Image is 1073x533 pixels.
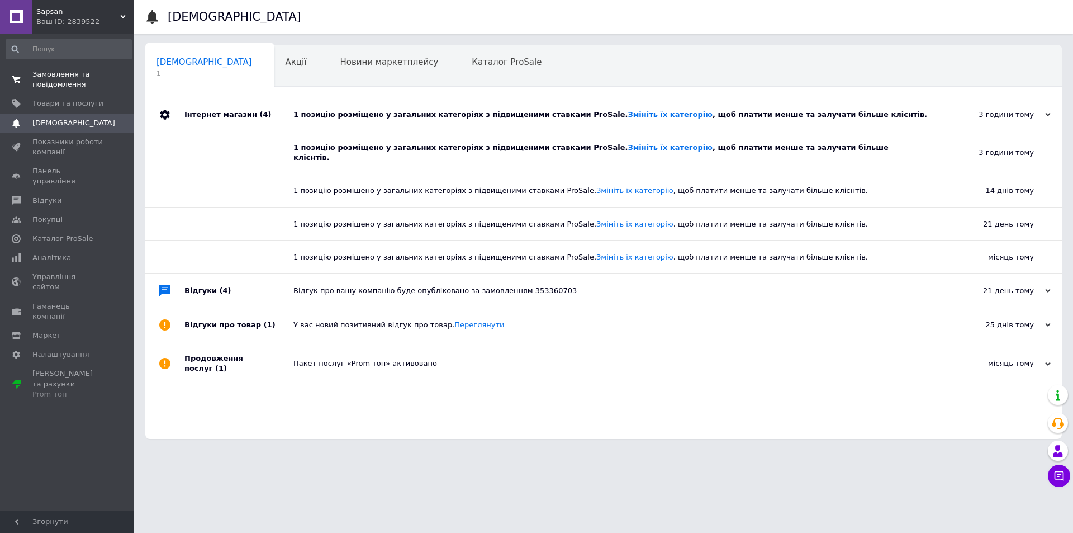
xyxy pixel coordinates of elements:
a: Змініть їх категорію [628,110,712,119]
div: Інтернет магазин [184,98,293,131]
span: [DEMOGRAPHIC_DATA] [32,118,115,128]
div: місяць тому [939,359,1051,369]
div: 1 позицію розміщено у загальних категоріях з підвищеними ставками ProSale. , щоб платити менше та... [293,143,922,163]
a: Переглянути [454,320,504,329]
span: Новини маркетплейсу [340,57,438,67]
input: Пошук [6,39,132,59]
a: Змініть їх категорію [596,186,673,195]
span: Налаштування [32,350,89,360]
div: Пакет послуг «Prom топ» активовано [293,359,939,369]
div: Відгуки про товар [184,308,293,342]
div: Відгуки [184,274,293,308]
span: (1) [264,320,276,329]
span: Гаманець компанії [32,301,103,322]
div: 3 години тому [939,110,1051,120]
div: 1 позицію розміщено у загальних категоріях з підвищеними ставками ProSale. , щоб платити менше та... [293,252,922,262]
div: 1 позицію розміщено у загальних категоріях з підвищеними ставками ProSale. , щоб платити менше та... [293,219,922,229]
span: Каталог ProSale [472,57,542,67]
div: 21 день тому [922,208,1062,240]
span: (1) [215,364,227,372]
span: Акції [286,57,307,67]
span: Замовлення та повідомлення [32,69,103,89]
span: 1 [156,69,252,78]
div: 1 позицію розміщено у загальних категоріях з підвищеними ставками ProSale. , щоб платити менше та... [293,186,922,196]
span: Sapsan [36,7,120,17]
span: [DEMOGRAPHIC_DATA] [156,57,252,67]
a: Змініть їх категорію [596,253,673,261]
span: Покупці [32,215,63,225]
div: місяць тому [922,241,1062,273]
span: Товари та послуги [32,98,103,109]
a: Змініть їх категорію [628,143,712,152]
h1: [DEMOGRAPHIC_DATA] [168,10,301,23]
div: Ваш ID: 2839522 [36,17,134,27]
span: (4) [220,286,231,295]
span: [PERSON_NAME] та рахунки [32,369,103,399]
div: Prom топ [32,389,103,399]
a: Змініть їх категорію [596,220,673,228]
span: Аналітика [32,253,71,263]
div: 3 години тому [922,131,1062,174]
div: 21 день тому [939,286,1051,296]
div: У вас новий позитивний відгук про товар. [293,320,939,330]
span: Управління сайтом [32,272,103,292]
div: 25 днів тому [939,320,1051,330]
div: Продовження послуг [184,342,293,385]
span: (4) [259,110,271,119]
div: 14 днів тому [922,174,1062,207]
div: 1 позицію розміщено у загальних категоріях з підвищеними ставками ProSale. , щоб платити менше та... [293,110,939,120]
span: Каталог ProSale [32,234,93,244]
span: Показники роботи компанії [32,137,103,157]
span: Панель управління [32,166,103,186]
span: Відгуки [32,196,61,206]
button: Чат з покупцем [1048,465,1070,487]
span: Маркет [32,331,61,341]
div: Відгук про вашу компанію буде опубліковано за замовленням 353360703 [293,286,939,296]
